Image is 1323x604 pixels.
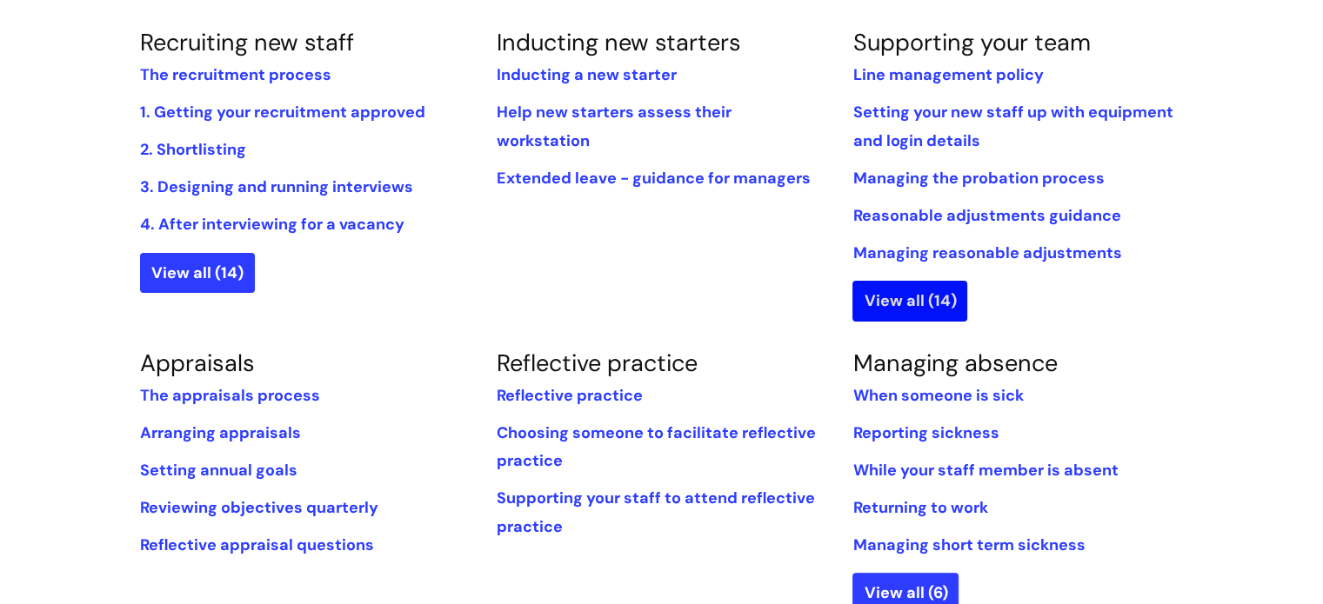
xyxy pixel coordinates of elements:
a: The recruitment process [140,64,331,85]
a: When someone is sick [852,385,1023,406]
a: 2. Shortlisting [140,139,246,160]
a: Inducting a new starter [496,64,676,85]
a: Returning to work [852,497,987,518]
a: 3. Designing and running interviews [140,176,413,197]
a: Inducting new starters [496,27,740,57]
a: Appraisals [140,348,255,378]
a: Supporting your staff to attend reflective practice [496,488,814,536]
a: Arranging appraisals [140,422,301,443]
a: Reasonable adjustments guidance [852,205,1120,226]
a: Managing absence [852,348,1057,378]
a: Extended leave - guidance for managers [496,168,810,189]
a: Reporting sickness [852,422,999,443]
a: Managing reasonable adjustments [852,242,1121,263]
a: Setting your new staff up with equipment and login details [852,102,1173,150]
a: The appraisals process [140,385,320,406]
a: Supporting your team [852,27,1090,57]
a: 1. Getting your recruitment approved [140,102,425,123]
a: Reflective practice [496,385,642,406]
a: View all (14) [140,253,255,293]
a: Choosing someone to facilitate reflective practice [496,422,815,471]
a: View all (14) [852,281,967,321]
a: Managing short term sickness [852,534,1085,555]
a: While‌ ‌your‌ ‌staff‌ ‌member‌ ‌is‌ ‌absent‌ [852,460,1118,481]
a: Reviewing objectives quarterly [140,497,378,518]
a: Line management policy [852,64,1043,85]
a: 4. After interviewing for a vacancy [140,214,404,235]
a: Managing the probation process [852,168,1104,189]
a: Reflective practice [496,348,697,378]
a: Recruiting new staff [140,27,354,57]
a: Help new starters assess their workstation [496,102,731,150]
a: Setting annual goals [140,460,297,481]
a: Reflective appraisal questions [140,534,374,555]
